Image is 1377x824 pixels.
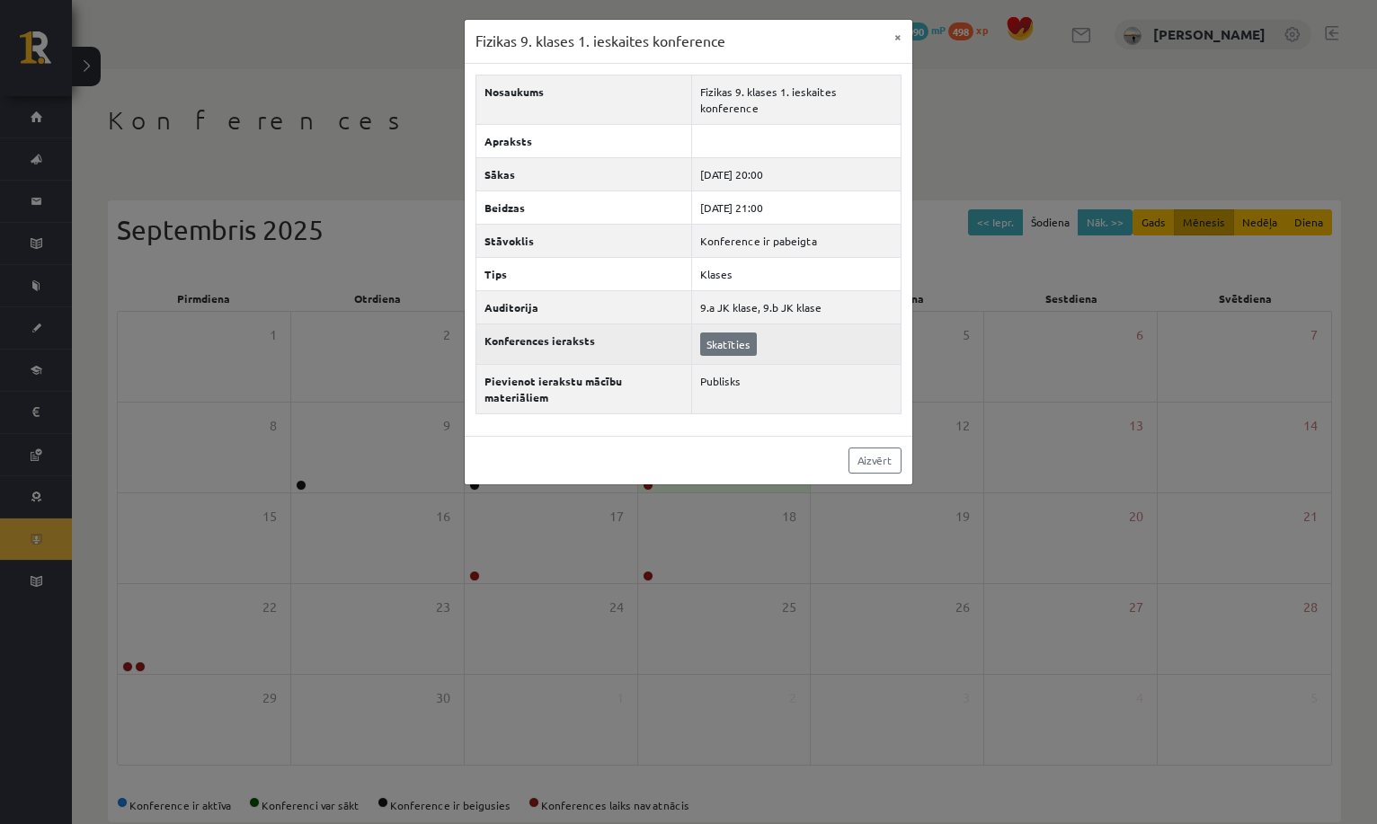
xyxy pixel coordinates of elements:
[476,323,692,364] th: Konferences ieraksts
[691,290,901,323] td: 9.a JK klase, 9.b JK klase
[691,75,901,124] td: Fizikas 9. klases 1. ieskaites konference
[476,364,692,413] th: Pievienot ierakstu mācību materiāliem
[476,124,692,157] th: Apraksts
[884,20,912,54] button: ×
[848,447,902,474] a: Aizvērt
[691,364,901,413] td: Publisks
[700,332,757,356] a: Skatīties
[475,31,725,52] h3: Fizikas 9. klases 1. ieskaites konference
[476,190,692,224] th: Beidzas
[691,224,901,257] td: Konference ir pabeigta
[691,157,901,190] td: [DATE] 20:00
[476,257,692,290] th: Tips
[691,257,901,290] td: Klases
[476,157,692,190] th: Sākas
[476,290,692,323] th: Auditorija
[691,190,901,224] td: [DATE] 21:00
[476,75,692,124] th: Nosaukums
[476,224,692,257] th: Stāvoklis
